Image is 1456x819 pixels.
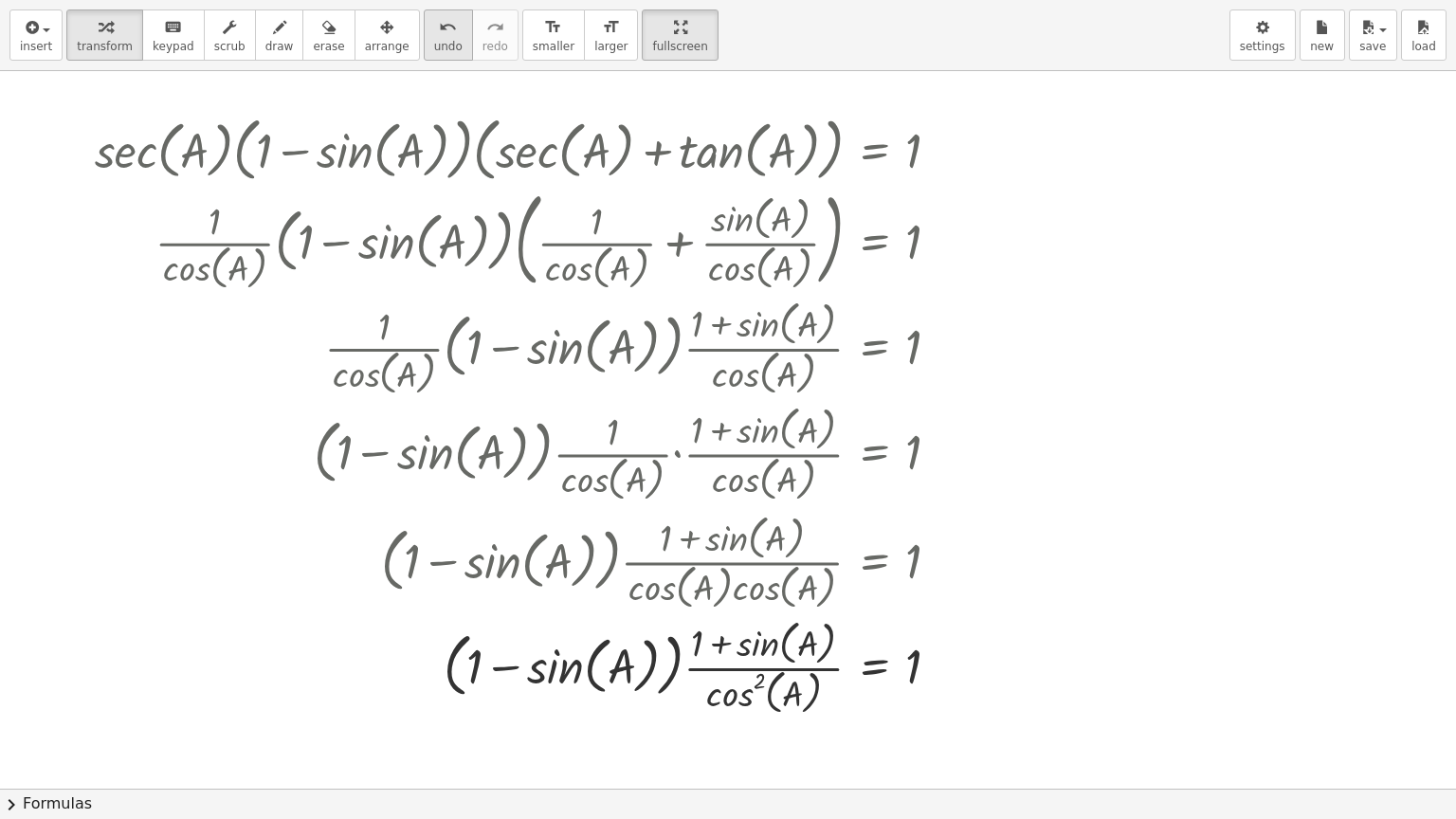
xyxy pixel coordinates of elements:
[1240,40,1285,53] span: settings
[424,9,473,61] button: undoundo
[434,40,463,53] span: undo
[313,40,344,53] span: erase
[642,9,718,61] button: fullscreen
[486,16,504,39] i: redo
[265,40,294,53] span: draw
[164,16,182,39] i: keyboard
[472,9,519,61] button: redoredo
[142,9,205,61] button: keyboardkeypad
[652,40,707,53] span: fullscreen
[365,40,409,53] span: arrange
[77,40,133,53] span: transform
[9,9,63,61] button: insert
[66,9,143,61] button: transform
[1411,40,1436,53] span: load
[1229,9,1296,61] button: settings
[584,9,638,61] button: format_sizelarger
[1310,40,1334,53] span: new
[533,40,574,53] span: smaller
[20,40,52,53] span: insert
[302,9,355,61] button: erase
[153,40,194,53] span: keypad
[522,9,585,61] button: format_sizesmaller
[482,40,508,53] span: redo
[602,16,620,39] i: format_size
[594,40,628,53] span: larger
[1359,40,1386,53] span: save
[255,9,304,61] button: draw
[1401,9,1447,61] button: load
[204,9,256,61] button: scrub
[439,16,457,39] i: undo
[355,9,420,61] button: arrange
[214,40,246,53] span: scrub
[1349,9,1397,61] button: save
[1300,9,1345,61] button: new
[544,16,562,39] i: format_size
